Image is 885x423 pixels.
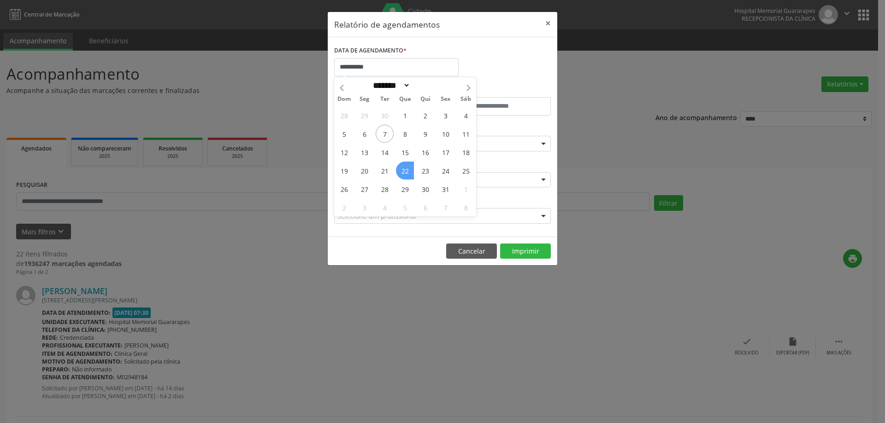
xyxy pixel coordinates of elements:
[376,162,394,180] span: Outubro 21, 2025
[457,162,475,180] span: Outubro 25, 2025
[446,243,497,259] button: Cancelar
[410,81,441,90] input: Year
[334,44,407,58] label: DATA DE AGENDAMENTO
[376,143,394,161] span: Outubro 14, 2025
[375,96,395,102] span: Ter
[396,143,414,161] span: Outubro 15, 2025
[334,18,440,30] h5: Relatório de agendamentos
[355,198,373,216] span: Novembro 3, 2025
[415,96,436,102] span: Qui
[355,162,373,180] span: Outubro 20, 2025
[355,180,373,198] span: Outubro 27, 2025
[437,106,454,124] span: Outubro 3, 2025
[335,106,353,124] span: Setembro 28, 2025
[376,198,394,216] span: Novembro 4, 2025
[416,106,434,124] span: Outubro 2, 2025
[396,198,414,216] span: Novembro 5, 2025
[416,198,434,216] span: Novembro 6, 2025
[437,143,454,161] span: Outubro 17, 2025
[456,96,476,102] span: Sáb
[335,162,353,180] span: Outubro 19, 2025
[437,162,454,180] span: Outubro 24, 2025
[335,198,353,216] span: Novembro 2, 2025
[436,96,456,102] span: Sex
[416,162,434,180] span: Outubro 23, 2025
[354,96,375,102] span: Seg
[437,125,454,143] span: Outubro 10, 2025
[500,243,551,259] button: Imprimir
[437,180,454,198] span: Outubro 31, 2025
[376,106,394,124] span: Setembro 30, 2025
[370,81,410,90] select: Month
[376,125,394,143] span: Outubro 7, 2025
[416,180,434,198] span: Outubro 30, 2025
[355,143,373,161] span: Outubro 13, 2025
[396,180,414,198] span: Outubro 29, 2025
[396,125,414,143] span: Outubro 8, 2025
[539,12,557,35] button: Close
[337,211,417,221] span: Selecione um profissional
[437,198,454,216] span: Novembro 7, 2025
[355,106,373,124] span: Setembro 29, 2025
[396,162,414,180] span: Outubro 22, 2025
[457,198,475,216] span: Novembro 8, 2025
[445,83,551,97] label: ATÉ
[334,96,354,102] span: Dom
[416,143,434,161] span: Outubro 16, 2025
[457,180,475,198] span: Novembro 1, 2025
[335,180,353,198] span: Outubro 26, 2025
[355,125,373,143] span: Outubro 6, 2025
[457,125,475,143] span: Outubro 11, 2025
[457,143,475,161] span: Outubro 18, 2025
[396,106,414,124] span: Outubro 1, 2025
[335,143,353,161] span: Outubro 12, 2025
[335,125,353,143] span: Outubro 5, 2025
[457,106,475,124] span: Outubro 4, 2025
[395,96,415,102] span: Qua
[416,125,434,143] span: Outubro 9, 2025
[376,180,394,198] span: Outubro 28, 2025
